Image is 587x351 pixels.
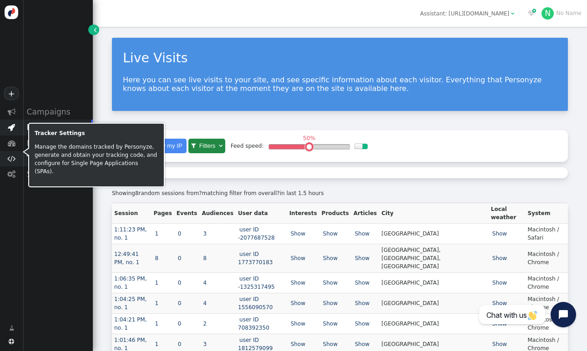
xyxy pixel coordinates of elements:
span:  [8,139,15,147]
img: logo-icon.svg [5,5,18,19]
th: Local weather [489,203,526,224]
a: 3 [202,341,208,347]
span:  [7,170,15,178]
span:  [191,143,196,149]
div: Settings [23,166,93,182]
p: Here you can see live visits to your site, and see specific information about each visitor. Every... [123,75,557,93]
a: 0 [177,280,183,286]
td: Macintosh / Chrome [525,244,568,273]
a: user ID 1773770183 [238,251,274,266]
a: Show [354,321,371,327]
th: Events [174,203,200,224]
a: 1 [153,231,160,237]
a: 1:11:23 PM, no. 1 [114,226,147,241]
a:  [88,25,99,35]
a:  Filters  [188,139,225,153]
td: [GEOGRAPHIC_DATA], [GEOGRAPHIC_DATA], [GEOGRAPHIC_DATA] [379,244,489,273]
a:  [4,321,20,335]
span: ? [199,190,202,196]
a: Show [354,300,371,306]
span:  [7,155,15,162]
a: 12:49:41 PM, no. 1 [114,251,139,266]
a: 4 [202,300,208,306]
span:  [9,324,14,332]
a: 0 [177,231,183,237]
th: System [525,203,568,224]
a: user ID 1556090570 [238,296,274,311]
a: Show [491,280,508,286]
a: Show [322,231,339,237]
span:  [94,26,96,34]
a: 8 [202,255,208,261]
a: Show [322,300,339,306]
a: Show [491,255,508,261]
a: Show [289,231,307,237]
a: Show [289,300,307,306]
td: [GEOGRAPHIC_DATA] [379,224,489,244]
span:  [219,143,223,149]
a: 8 [153,255,160,261]
p: Manage the domains tracked by Personyze, generate and obtain your tracking code, and configure fo... [35,143,158,175]
a: Show [289,341,307,347]
th: Pages [151,203,174,224]
a: Show [289,255,307,261]
th: Articles [351,203,380,224]
a: NNo Name [541,10,582,16]
a: Show [354,341,371,347]
div: Feed speed: [231,142,264,150]
a: Show [322,341,339,347]
th: Interests [287,203,319,224]
div: Tracker Settings [23,151,93,166]
td: Macintosh / Safari [525,224,568,244]
span:  [9,339,14,344]
a: Show [289,321,307,327]
span:  [8,108,15,115]
span:  [8,123,15,131]
a: 1 [153,341,160,347]
span: 8 [135,190,139,196]
a: Show [354,231,371,237]
div: 50% [301,135,318,141]
div: Showing random sessions from matching filter from overall in last 1.5 hours [112,189,568,197]
a: 1 [153,300,160,306]
b: Tracker Settings [35,130,85,136]
a: Show [491,300,508,306]
td: [GEOGRAPHIC_DATA] [379,273,489,293]
a: Show [322,255,339,261]
a: user ID -2077687528 [238,226,276,241]
th: User data [236,203,287,224]
span:  [511,11,515,16]
a: Show [354,280,371,286]
a: user ID -1325317495 [238,276,276,290]
a: user ID 708392350 [238,316,271,331]
div: Live Visits [123,49,557,68]
th: Session [112,203,151,224]
a: Show [354,255,371,261]
a: Show [322,280,339,286]
a: 3 [202,231,208,237]
a: Show [322,321,339,327]
a: Show [491,341,508,347]
a: 0 [177,321,183,327]
span: ? [277,190,279,196]
div: Realtime Visitors [23,120,93,135]
a: 2 [202,321,208,327]
a: 1 [153,321,160,327]
a: 0 [177,341,183,347]
a: 0 [177,300,183,306]
span:  [528,10,535,16]
span: Filters [197,142,217,149]
td: Macintosh / Chrome [525,314,568,334]
a: 4 [202,280,208,286]
a: 1:04:25 PM, no. 1 [114,296,147,311]
td: Macintosh / Chrome [525,293,568,314]
a: 1:04:21 PM, no. 1 [114,316,147,331]
div: N [541,7,554,20]
a: 1 [153,280,160,286]
a: Show [289,280,307,286]
a: 0 [177,255,183,261]
td: Macintosh / Chrome [525,273,568,293]
th: City [379,203,489,224]
a: 1:06:35 PM, no. 1 [114,276,147,290]
td: [GEOGRAPHIC_DATA] [379,293,489,314]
